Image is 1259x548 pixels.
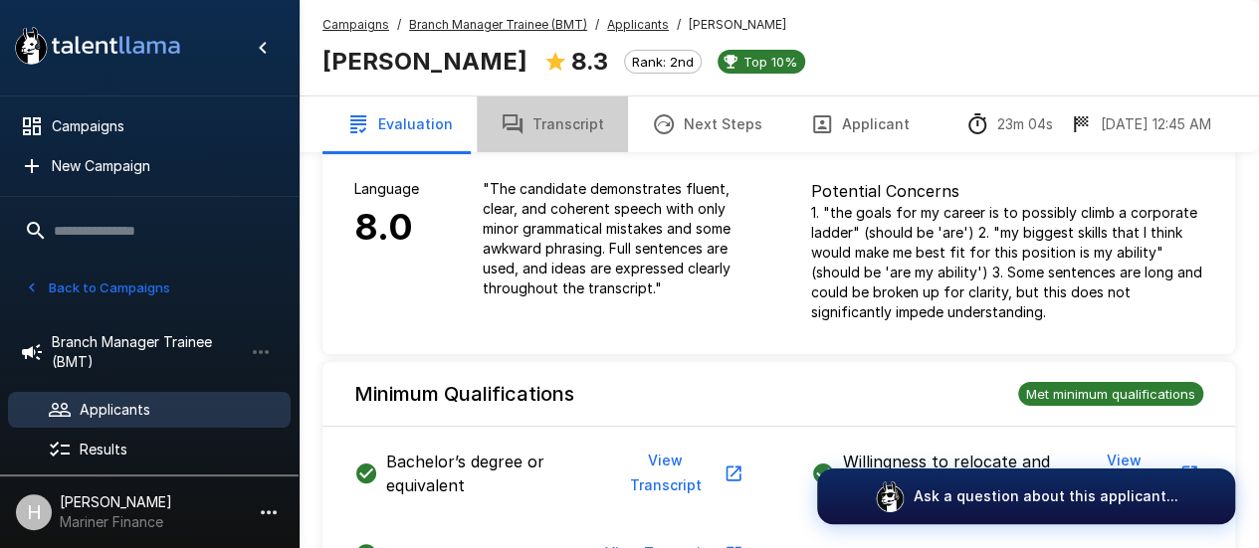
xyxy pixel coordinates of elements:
p: Bachelor’s degree or equivalent [386,450,608,497]
span: [PERSON_NAME] [689,15,786,35]
u: Applicants [607,17,669,32]
p: [DATE] 12:45 AM [1101,114,1211,134]
span: / [595,15,599,35]
b: [PERSON_NAME] [322,47,527,76]
button: View Transcript [1069,443,1203,503]
span: / [397,15,401,35]
button: Evaluation [322,96,477,152]
img: logo_glasses@2x.png [874,480,906,512]
p: Potential Concerns [811,179,1204,203]
button: Transcript [477,96,628,152]
span: Met minimum qualifications [1018,386,1203,402]
p: 1. "the goals for my career is to possibly climb a corporate ladder" (should be 'are') 2. "my big... [811,203,1204,322]
div: The date and time when the interview was completed [1069,112,1211,136]
button: View Transcript [608,443,747,503]
p: Ask a question about this applicant... [914,486,1178,506]
span: Top 10% [735,54,805,70]
p: " The candidate demonstrates fluent, clear, and coherent speech with only minor grammatical mista... [483,179,747,298]
button: Applicant [786,96,934,152]
p: Language [354,179,419,199]
h6: 8.0 [354,199,419,257]
button: Ask a question about this applicant... [817,468,1235,524]
button: Next Steps [628,96,786,152]
u: Branch Manager Trainee (BMT) [409,17,587,32]
span: Rank: 2nd [625,54,701,70]
u: Campaigns [322,17,389,32]
p: Willingness to relocate and travel [843,450,1069,497]
p: 23m 04s [997,114,1053,134]
b: 8.3 [571,47,608,76]
h6: Minimum Qualifications [354,378,574,410]
div: The time between starting and completing the interview [965,112,1053,136]
span: / [677,15,681,35]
